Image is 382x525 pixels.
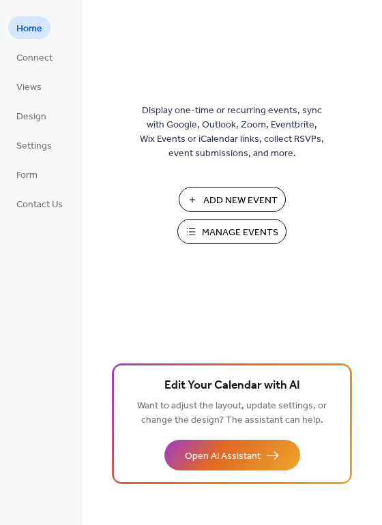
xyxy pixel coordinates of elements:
a: Design [8,104,55,127]
span: Connect [16,51,53,65]
span: Home [16,22,42,36]
span: Design [16,110,46,124]
span: Settings [16,139,52,153]
span: Add New Event [203,194,278,208]
button: Manage Events [177,219,286,244]
a: Connect [8,46,61,68]
button: Open AI Assistant [164,440,300,470]
a: Form [8,163,46,185]
span: Manage Events [202,226,278,240]
a: Views [8,75,50,97]
span: Edit Your Calendar with AI [164,376,300,395]
a: Home [8,16,50,39]
button: Add New Event [179,187,286,212]
span: Contact Us [16,198,63,212]
a: Settings [8,134,60,156]
a: Contact Us [8,192,71,215]
span: Form [16,168,38,183]
span: Display one-time or recurring events, sync with Google, Outlook, Zoom, Eventbrite, Wix Events or ... [140,104,324,161]
span: Want to adjust the layout, update settings, or change the design? The assistant can help. [137,397,327,430]
span: Open AI Assistant [185,449,261,464]
span: Views [16,80,42,95]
